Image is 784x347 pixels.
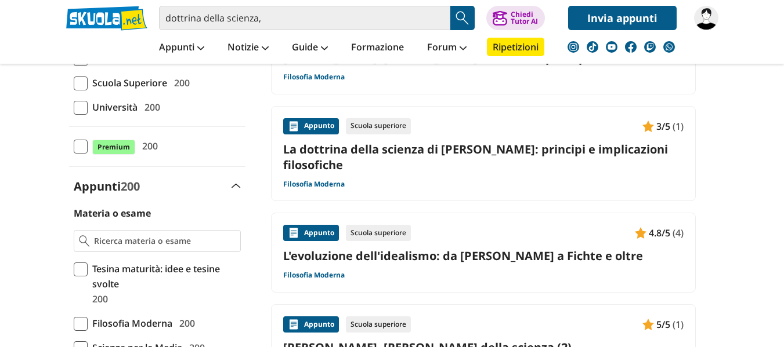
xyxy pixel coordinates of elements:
label: Materia o esame [74,207,151,220]
input: Cerca appunti, riassunti o versioni [159,6,450,30]
a: Forum [424,38,469,59]
div: Scuola superiore [346,118,411,134]
span: Scuola Superiore [88,75,167,90]
img: Apri e chiudi sezione [232,184,241,188]
span: 200 [121,178,140,194]
a: Appunti [156,38,207,59]
a: Notizie [225,38,272,59]
a: Filosofia Moderna [283,271,345,280]
button: ChiediTutor AI [486,6,545,30]
img: Cerca appunti, riassunti o versioni [454,9,471,27]
div: Scuola superiore [346,225,411,241]
button: Search Button [450,6,475,30]
span: 200 [175,316,195,331]
span: 5/5 [656,317,670,332]
span: 200 [169,75,190,90]
a: Invia appunti [568,6,677,30]
a: L'evoluzione dell'idealismo: da [PERSON_NAME] a Fichte e oltre [283,248,684,264]
img: Appunti contenuto [635,227,646,239]
span: 200 [140,100,160,115]
a: La dottrina della scienza di [PERSON_NAME]: principi e implicazioni filosofiche [283,141,684,173]
label: Appunti [74,178,140,194]
span: (1) [673,119,684,134]
span: Università [88,100,138,115]
span: 200 [88,291,108,306]
img: facebook [625,41,637,53]
span: Premium [92,140,135,155]
span: 4.8/5 [649,225,670,240]
div: Scuola superiore [346,316,411,333]
span: (1) [673,317,684,332]
div: Appunto [283,225,339,241]
input: Ricerca materia o esame [94,235,235,247]
img: Appunti contenuto [288,227,299,239]
img: simonaematilde [694,6,718,30]
img: Appunti contenuto [288,120,299,132]
img: WhatsApp [663,41,675,53]
img: Ricerca materia o esame [79,235,90,247]
span: (4) [673,225,684,240]
img: twitch [644,41,656,53]
div: Appunto [283,118,339,134]
a: Filosofia Moderna [283,72,345,82]
a: Formazione [348,38,407,59]
img: Appunti contenuto [642,319,654,330]
img: Appunti contenuto [642,120,654,132]
a: Filosofia Moderna [283,180,345,189]
a: Guide [289,38,331,59]
img: youtube [606,41,617,53]
div: Chiedi Tutor AI [511,11,538,25]
img: instagram [568,41,579,53]
img: tiktok [587,41,598,53]
span: Filosofia Moderna [88,316,172,331]
span: Tesina maturità: idee e tesine svolte [88,261,241,291]
img: Appunti contenuto [288,319,299,330]
div: Appunto [283,316,339,333]
a: Ripetizioni [487,38,544,56]
span: 200 [138,138,158,154]
span: 3/5 [656,119,670,134]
